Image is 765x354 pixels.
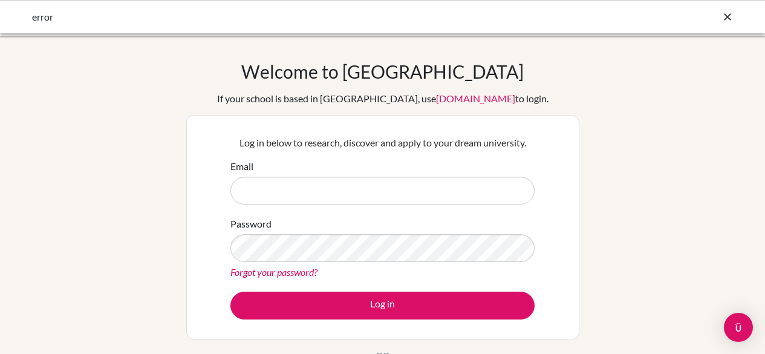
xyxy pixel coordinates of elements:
[241,61,524,82] h1: Welcome to [GEOGRAPHIC_DATA]
[230,217,272,231] label: Password
[230,159,253,174] label: Email
[724,313,753,342] div: Open Intercom Messenger
[230,292,535,320] button: Log in
[230,266,317,278] a: Forgot your password?
[436,93,515,104] a: [DOMAIN_NAME]
[32,10,552,24] div: error
[230,136,535,150] p: Log in below to research, discover and apply to your dream university.
[217,91,549,106] div: If your school is based in [GEOGRAPHIC_DATA], use to login.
